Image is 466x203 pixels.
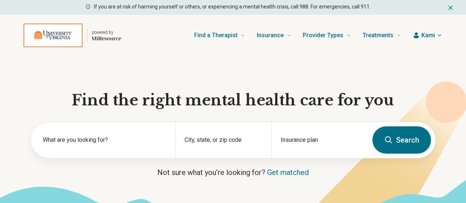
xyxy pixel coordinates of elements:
span: Provider Types [303,30,343,41]
span: Find a Therapist [194,30,238,41]
p: If you are at risk of harming yourself or others, or experiencing a mental health crisis, call 98... [94,3,371,11]
a: Treatments [362,21,401,50]
h1: Find the right mental health care for you [31,91,436,110]
label: What are you looking for? [43,136,167,144]
a: Find a Therapist [194,21,245,50]
span: Insurance [257,30,284,41]
span: Kami [421,31,435,40]
button: Dismiss [447,3,454,12]
a: Home page [24,24,121,47]
p: Not sure what you’re looking for? [31,167,436,178]
span: Treatments [362,30,393,41]
a: Get matched [267,168,309,177]
a: Insurance [257,21,291,50]
button: Search [372,126,431,154]
a: Provider Types [303,21,351,50]
button: Kami [413,31,442,40]
p: powered by [92,29,121,35]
